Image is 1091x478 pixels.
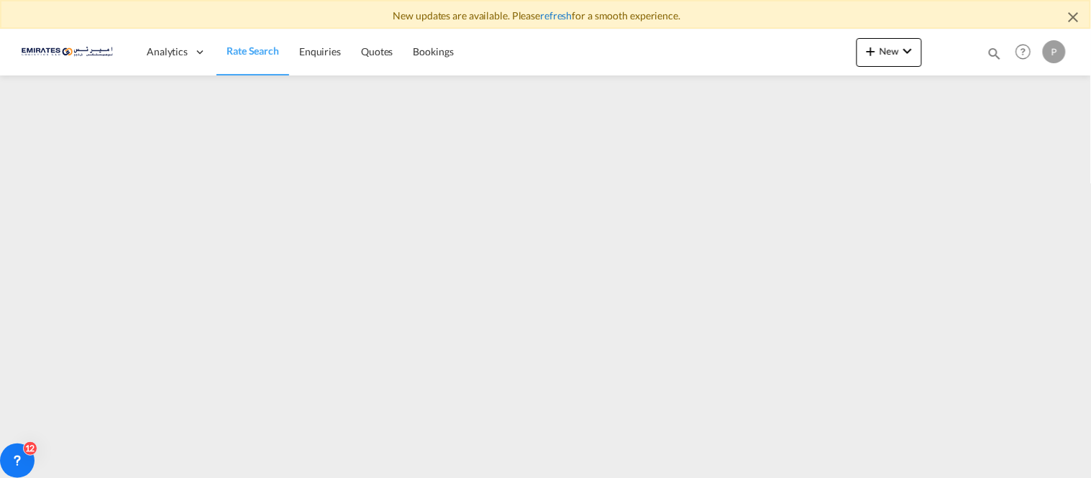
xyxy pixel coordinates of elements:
[361,45,393,58] span: Quotes
[289,29,351,75] a: Enquiries
[414,45,454,58] span: Bookings
[1043,40,1066,63] div: P
[1,9,1090,23] div: New updates are available. Please for a smooth experience.
[137,29,216,75] div: Analytics
[227,45,279,57] span: Rate Search
[351,29,403,75] a: Quotes
[857,38,922,67] button: icon-plus 400-fgNewicon-chevron-down
[403,29,464,75] a: Bookings
[216,29,289,75] a: Rate Search
[1011,40,1043,65] div: Help
[540,9,572,22] a: refresh
[862,42,880,60] md-icon: icon-plus 400-fg
[987,45,1003,61] md-icon: icon-magnify
[899,42,916,60] md-icon: icon-chevron-down
[1065,9,1082,26] md-icon: icon-close
[147,45,188,59] span: Analytics
[987,45,1003,67] div: icon-magnify
[862,45,916,57] span: New
[1011,40,1036,64] span: Help
[22,36,119,68] img: c67187802a5a11ec94275b5db69a26e6.png
[299,45,341,58] span: Enquiries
